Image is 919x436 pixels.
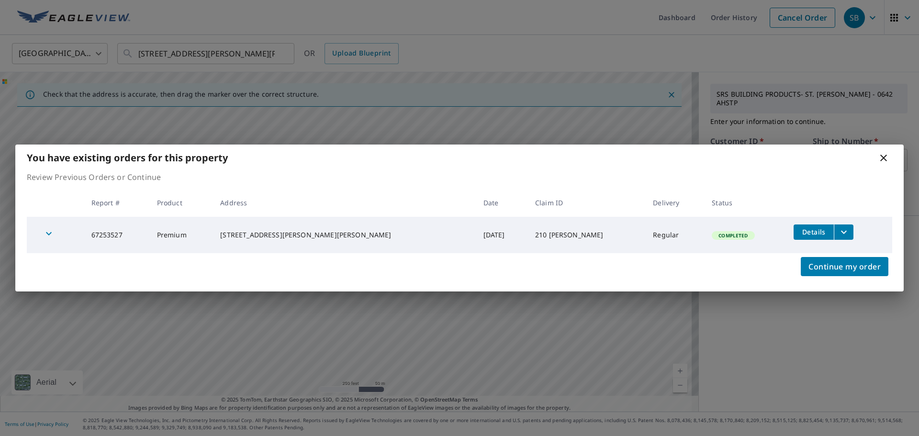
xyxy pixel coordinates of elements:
th: Address [213,189,475,217]
td: 67253527 [84,217,149,253]
th: Date [476,189,527,217]
th: Claim ID [527,189,645,217]
td: 210 [PERSON_NAME] [527,217,645,253]
b: You have existing orders for this property [27,151,228,164]
td: Premium [149,217,213,253]
th: Product [149,189,213,217]
button: detailsBtn-67253527 [794,224,834,240]
td: Regular [645,217,704,253]
span: Completed [713,232,753,239]
div: [STREET_ADDRESS][PERSON_NAME][PERSON_NAME] [220,230,468,240]
p: Review Previous Orders or Continue [27,171,892,183]
th: Delivery [645,189,704,217]
button: Continue my order [801,257,888,276]
th: Report # [84,189,149,217]
span: Continue my order [808,260,881,273]
span: Details [799,227,828,236]
td: [DATE] [476,217,527,253]
button: filesDropdownBtn-67253527 [834,224,853,240]
th: Status [704,189,786,217]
